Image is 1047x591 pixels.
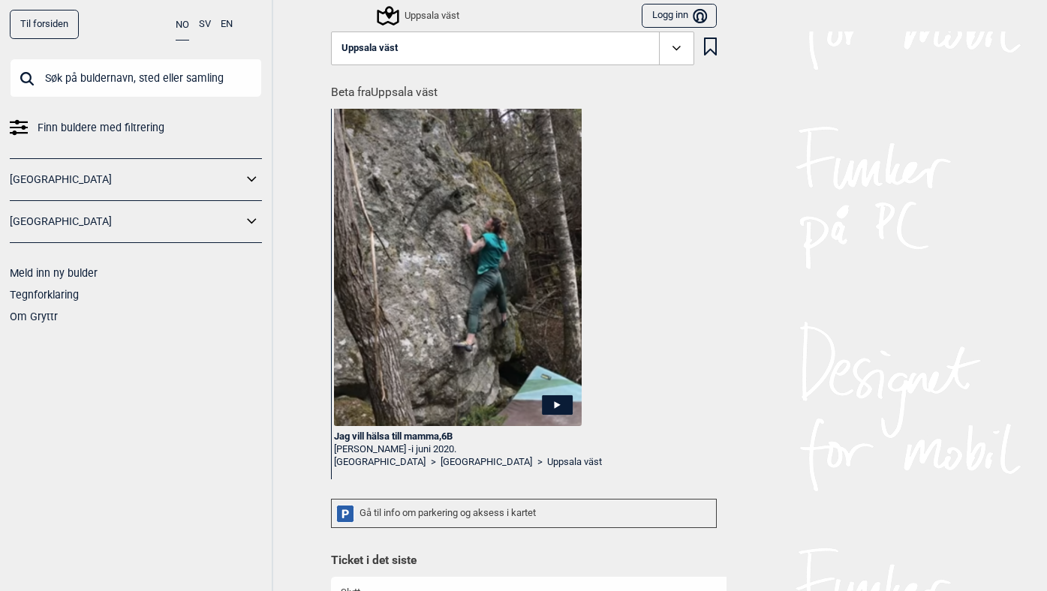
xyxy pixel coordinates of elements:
[331,553,717,569] h1: Ticket i det siste
[642,4,716,28] button: Logg inn
[341,43,398,54] span: Uppsala väst
[441,456,532,469] a: [GEOGRAPHIC_DATA]
[331,499,717,528] div: Gå til info om parkering og aksess i kartet
[10,289,79,301] a: Tegnforklaring
[547,456,602,469] a: Uppsala väst
[10,58,262,97] input: Søk på buldernavn, sted eller samling
[411,443,456,454] span: i juni 2020.
[331,75,727,101] h1: Beta fra Uppsala väst
[431,456,436,469] span: >
[334,443,581,456] div: [PERSON_NAME] -
[331,31,694,66] button: Uppsala väst
[10,211,242,232] a: [GEOGRAPHIC_DATA]
[38,117,164,139] span: Finn buldere med filtrering
[537,456,543,469] span: >
[10,267,98,279] a: Meld inn ny bulder
[10,169,242,190] a: [GEOGRAPHIC_DATA]
[10,117,262,139] a: Finn buldere med filtrering
[334,94,581,426] img: Emil pa Jag vill halsa till mamma
[10,310,58,322] a: Om Gryttr
[334,456,426,469] a: [GEOGRAPHIC_DATA]
[10,10,79,39] a: Til forsiden
[199,10,211,39] button: SV
[334,430,581,443] div: Jag vill hälsa till mamma , 6B
[379,7,459,25] div: Uppsala väst
[221,10,233,39] button: EN
[176,10,189,40] button: NO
